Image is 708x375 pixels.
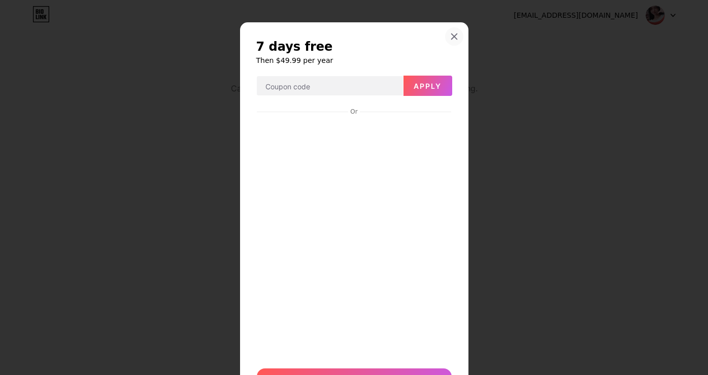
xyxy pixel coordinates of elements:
h6: Then $49.99 per year [256,55,452,65]
button: Apply [403,76,452,96]
span: 7 days free [256,39,333,55]
div: Or [348,108,359,116]
span: Apply [414,82,442,90]
input: Coupon code [257,76,403,96]
iframe: Bảo mật khung nhập liệu thanh toán [255,117,454,358]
